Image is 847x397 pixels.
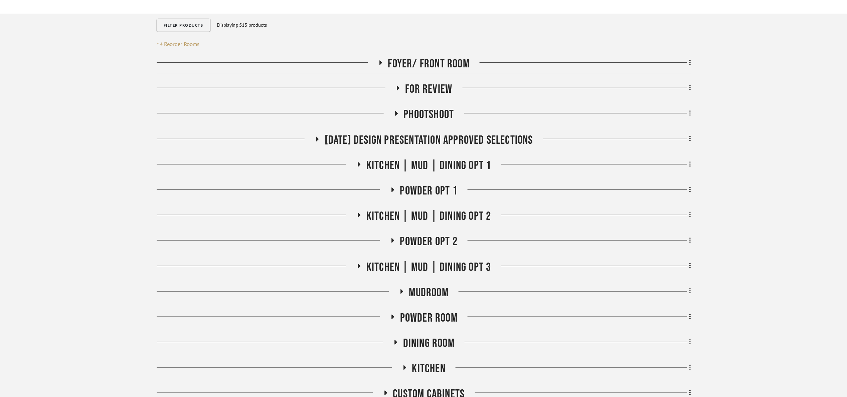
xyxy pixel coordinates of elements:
span: [DATE] Design Presentation Approved selections [325,133,533,147]
span: Kitchen [412,362,446,376]
span: For Review [405,82,453,96]
span: Phootshoot [404,107,454,122]
span: Foyer/ Front Room [388,57,470,71]
span: Powder Room [400,311,458,325]
div: Displaying 515 products [217,19,267,32]
span: Reorder Rooms [164,40,200,48]
span: Kitchen | Mud | Dining Opt 3 [366,260,491,275]
button: Reorder Rooms [157,40,200,48]
span: Mudroom [409,286,449,300]
span: Kitchen | Mud | Dining Opt 1 [366,158,491,173]
span: Dining Room [403,336,455,351]
button: Filter Products [157,19,210,32]
span: Powder Opt 2 [400,235,458,249]
span: Powder Opt 1 [400,184,458,198]
span: Kitchen | Mud | Dining Opt 2 [366,209,491,224]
